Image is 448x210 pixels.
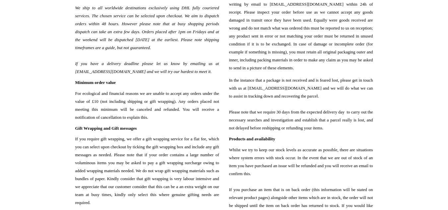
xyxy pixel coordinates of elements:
span: Gift Wrapping and Gift messages [75,126,137,131]
span: Products and availability [229,136,275,141]
span: In the instance that a package is not received and is feared lost, please get in touch with us at... [229,76,373,132]
span: For ecological and financial reasons we are unable to accept any orders under the value of £10 (n... [75,90,219,121]
span: Minimum order value [75,80,116,85]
